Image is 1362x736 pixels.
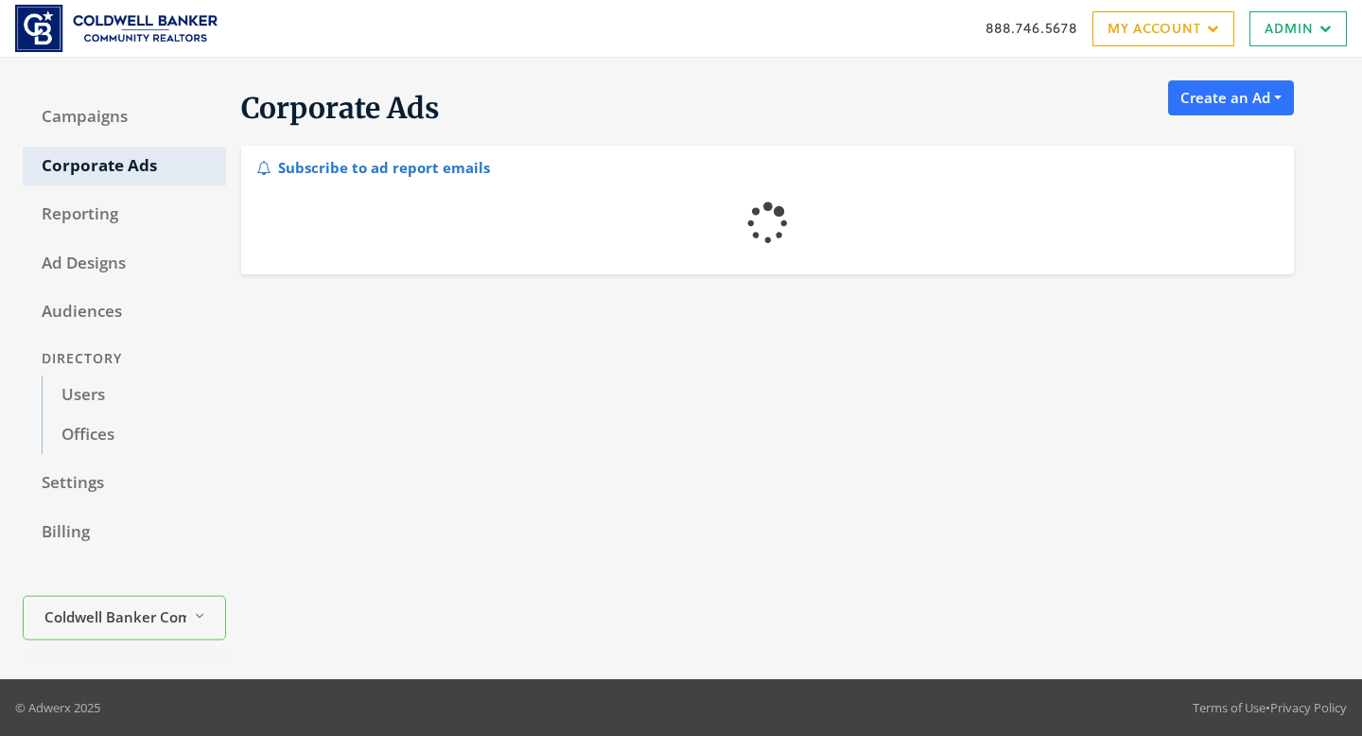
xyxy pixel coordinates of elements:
[42,376,226,415] a: Users
[23,464,226,503] a: Settings
[1249,11,1347,46] a: Admin
[986,18,1077,38] a: 888.746.5678
[1168,80,1294,115] button: Create an Ad
[1270,699,1347,716] a: Privacy Policy
[23,195,226,235] a: Reporting
[256,153,490,179] div: Subscribe to ad report emails
[23,292,226,332] a: Audiences
[23,513,226,552] a: Billing
[1193,698,1347,717] div: •
[15,5,218,52] img: Adwerx
[23,244,226,284] a: Ad Designs
[23,342,226,377] div: Directory
[1092,11,1234,46] a: My Account
[241,90,440,126] span: Corporate Ads
[23,147,226,186] a: Corporate Ads
[15,698,100,717] p: © Adwerx 2025
[1193,699,1266,716] a: Terms of Use
[23,596,226,640] button: Coldwell Banker Community Realtors
[42,415,226,455] a: Offices
[23,97,226,137] a: Campaigns
[44,605,186,627] span: Coldwell Banker Community Realtors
